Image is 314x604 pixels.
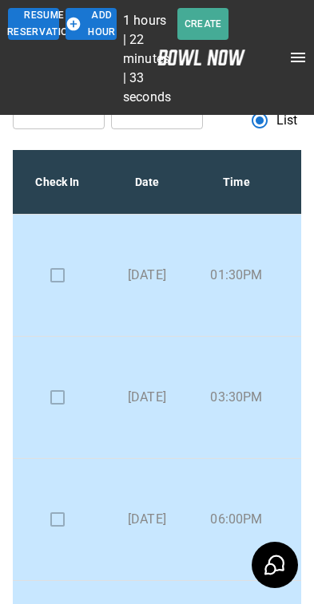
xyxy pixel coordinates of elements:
[205,388,268,407] p: 03:30PM
[8,8,59,40] button: Resume Reservations
[157,49,245,65] img: logo
[102,150,192,215] th: Date
[282,41,314,73] button: open drawer
[177,8,229,40] button: Create
[66,8,117,40] button: Add Hour
[205,266,268,285] p: 01:30PM
[115,388,179,407] p: [DATE]
[192,150,281,215] th: Time
[123,11,171,107] p: 1 hours | 22 minutes | 33 seconds
[115,510,179,529] p: [DATE]
[205,510,268,529] p: 06:00PM
[276,111,298,130] span: List
[13,150,102,215] th: Check In
[115,266,179,285] p: [DATE]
